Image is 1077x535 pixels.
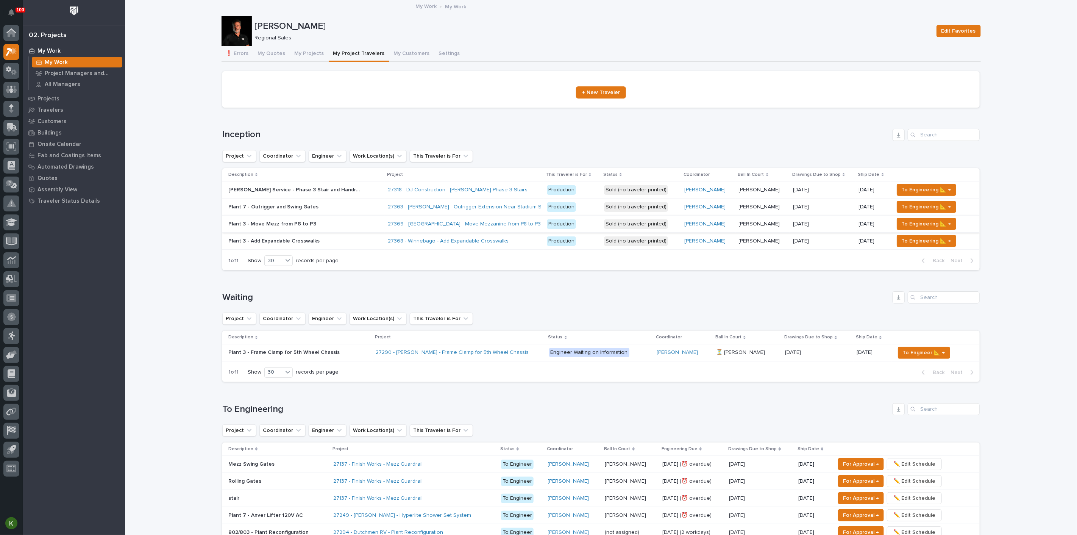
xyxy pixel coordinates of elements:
a: Customers [23,116,125,127]
a: [PERSON_NAME] [684,221,726,227]
button: Engineer [309,150,347,162]
p: [DATE] (⏰ overdue) [662,495,723,502]
div: To Engineer [501,477,534,486]
tr: Plant 3 - Frame Clamp for 5th Wheel ChassisPlant 3 - Frame Clamp for 5th Wheel Chassis 27290 - [P... [222,344,980,361]
p: [PERSON_NAME] [605,511,648,519]
input: Search [908,403,980,415]
p: Plant 3 - Frame Clamp for 5th Wheel Chassis [228,348,341,356]
button: Work Location(s) [350,150,407,162]
p: [DATE] [859,204,888,210]
button: Engineer [309,424,347,436]
a: [PERSON_NAME] [548,461,589,468]
p: Ball In Court [715,333,741,341]
p: Regional Sales [255,35,927,41]
a: [PERSON_NAME] [657,349,698,356]
p: 1 of 1 [222,252,245,270]
p: All Managers [45,81,80,88]
button: For Approval → [838,458,884,470]
a: [PERSON_NAME] [684,187,726,193]
p: Assembly View [37,186,77,193]
button: ✏️ Edit Schedule [887,458,942,470]
span: ✏️ Edit Schedule [893,460,935,469]
p: Plant 3 - Move Mezz from P8 to P3 [228,219,318,227]
p: Project [375,333,391,341]
button: To Engineering 📐 → [897,184,956,196]
p: Status [548,333,563,341]
p: Drawings Due to Shop [784,333,833,341]
tr: [PERSON_NAME] Service - Phase 3 Stair and Handrail[PERSON_NAME] Service - Phase 3 Stair and Handr... [222,181,980,199]
a: [PERSON_NAME] [548,478,589,485]
tr: Plant 3 - Add Expandable CrosswalksPlant 3 - Add Expandable Crosswalks 27368 - Winnebago - Add Ex... [222,233,980,250]
button: This Traveler is For [410,150,473,162]
p: [DATE] (⏰ overdue) [662,461,723,468]
button: Settings [434,46,465,62]
button: My Quotes [253,46,290,62]
button: For Approval → [838,509,884,521]
p: Show [248,258,261,264]
p: [DATE] [859,187,888,193]
button: Work Location(s) [350,313,407,325]
div: Production [547,236,576,246]
span: Next [951,257,967,264]
button: ✏️ Edit Schedule [887,509,942,521]
button: Back [916,257,947,264]
button: Back [916,369,947,376]
p: [PERSON_NAME] [605,460,648,468]
span: ✏️ Edit Schedule [893,494,935,503]
a: Onsite Calendar [23,138,125,150]
p: [DATE] [729,494,746,502]
tr: Plant 7 - Anver Lifter 120V ACPlant 7 - Anver Lifter 120V AC 27249 - [PERSON_NAME] - Hyperlite Sh... [222,507,980,524]
span: For Approval → [843,511,879,520]
p: records per page [296,369,339,375]
p: Coordinator [684,171,710,179]
div: Sold (no traveler printed) [604,236,668,246]
div: Sold (no traveler printed) [604,219,668,229]
div: Production [547,202,576,212]
a: [PERSON_NAME] [548,512,589,519]
button: ✏️ Edit Schedule [887,475,942,487]
input: Search [908,291,980,303]
button: This Traveler is For [410,424,473,436]
a: 27249 - [PERSON_NAME] - Hyperlite Shower Set System [333,512,471,519]
a: 27137 - Finish Works - Mezz Guardrail [333,461,423,468]
div: 02. Projects [29,31,67,40]
p: My Work [37,48,61,55]
div: Engineer Waiting on Information [549,348,629,357]
div: To Engineer [501,460,534,469]
a: Assembly View [23,184,125,195]
button: Coordinator [259,313,306,325]
button: Work Location(s) [350,424,407,436]
p: Travelers [37,107,63,114]
span: To Engineering 📐 → [902,202,951,211]
p: [PERSON_NAME] [605,494,648,502]
p: Ship Date [856,333,877,341]
div: 30 [265,368,283,376]
a: Project Managers and Engineers [29,68,125,78]
a: 27290 - [PERSON_NAME] - Frame Clamp for 5th Wheel Chassis [376,349,529,356]
button: My Customers [389,46,434,62]
p: Ship Date [858,171,880,179]
a: Fab and Coatings Items [23,150,125,161]
img: Workspace Logo [67,4,81,18]
div: Notifications100 [9,9,19,21]
h1: Waiting [222,292,890,303]
button: My Project Travelers [329,46,389,62]
p: records per page [296,258,339,264]
p: Description [228,333,253,341]
button: My Projects [290,46,329,62]
p: This Traveler is For [546,171,587,179]
p: [DATE] [729,460,746,468]
p: Description [228,171,253,179]
p: [PERSON_NAME] [255,21,930,32]
a: My Work [415,2,437,10]
p: Project [332,445,348,453]
a: [PERSON_NAME] [684,204,726,210]
p: Drawings Due to Shop [792,171,841,179]
span: Edit Favorites [941,27,976,36]
p: stair [228,494,241,502]
div: 30 [265,257,283,265]
h1: Inception [222,129,890,140]
a: [PERSON_NAME] [684,238,726,244]
p: [DATE] [793,236,810,244]
p: Show [248,369,261,375]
